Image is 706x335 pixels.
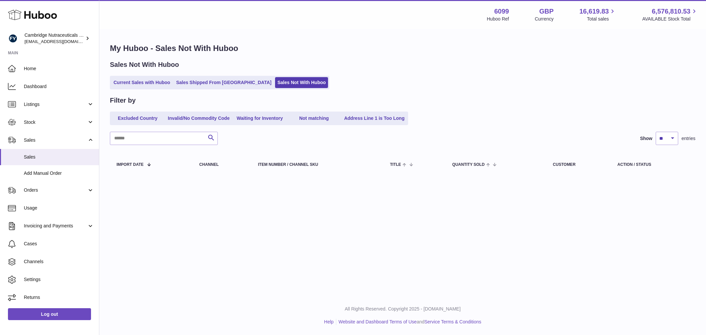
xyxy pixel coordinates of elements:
[587,16,616,22] span: Total sales
[110,96,136,105] h2: Filter by
[24,83,94,90] span: Dashboard
[233,113,286,124] a: Waiting for Inventory
[494,7,509,16] strong: 6099
[24,101,87,108] span: Listings
[24,294,94,301] span: Returns
[8,33,18,43] img: huboo@camnutra.com
[275,77,328,88] a: Sales Not With Huboo
[324,319,334,324] a: Help
[682,135,695,142] span: entries
[487,16,509,22] div: Huboo Ref
[117,163,144,167] span: Import date
[452,163,485,167] span: Quantity Sold
[24,66,94,72] span: Home
[24,241,94,247] span: Cases
[110,60,179,69] h2: Sales Not With Huboo
[336,319,481,325] li: and
[258,163,377,167] div: Item Number / Channel SKU
[24,205,94,211] span: Usage
[24,276,94,283] span: Settings
[24,137,87,143] span: Sales
[288,113,341,124] a: Not matching
[24,32,84,45] div: Cambridge Nutraceuticals Ltd
[617,163,689,167] div: Action / Status
[111,77,172,88] a: Current Sales with Huboo
[24,39,97,44] span: [EMAIL_ADDRESS][DOMAIN_NAME]
[24,187,87,193] span: Orders
[642,16,698,22] span: AVAILABLE Stock Total
[24,223,87,229] span: Invoicing and Payments
[553,163,604,167] div: Customer
[110,43,695,54] h1: My Huboo - Sales Not With Huboo
[642,7,698,22] a: 6,576,810.53 AVAILABLE Stock Total
[24,259,94,265] span: Channels
[539,7,553,16] strong: GBP
[165,113,232,124] a: Invalid/No Commodity Code
[24,170,94,176] span: Add Manual Order
[339,319,417,324] a: Website and Dashboard Terms of Use
[579,7,616,22] a: 16,619.83 Total sales
[640,135,652,142] label: Show
[174,77,274,88] a: Sales Shipped From [GEOGRAPHIC_DATA]
[111,113,164,124] a: Excluded Country
[24,119,87,125] span: Stock
[424,319,481,324] a: Service Terms & Conditions
[390,163,401,167] span: Title
[8,308,91,320] a: Log out
[535,16,554,22] div: Currency
[579,7,609,16] span: 16,619.83
[199,163,245,167] div: Channel
[24,154,94,160] span: Sales
[342,113,407,124] a: Address Line 1 is Too Long
[652,7,690,16] span: 6,576,810.53
[105,306,701,312] p: All Rights Reserved. Copyright 2025 - [DOMAIN_NAME]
